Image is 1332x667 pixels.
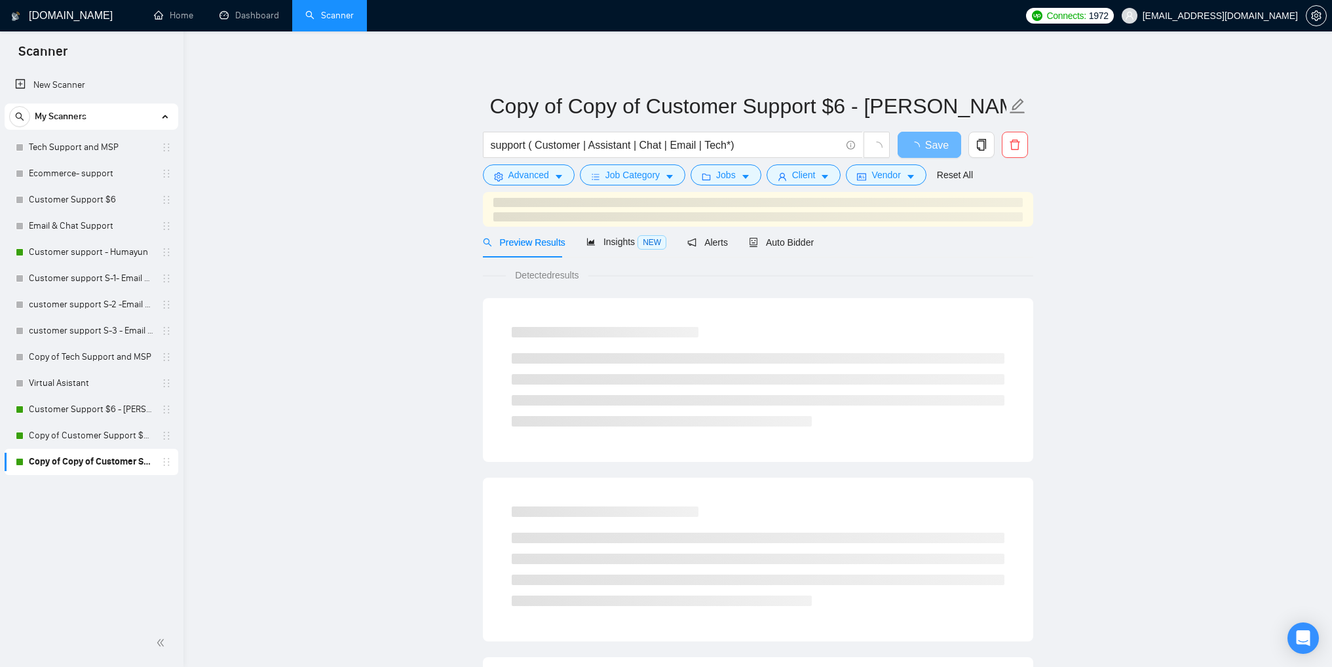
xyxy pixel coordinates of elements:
[154,10,193,21] a: homeHome
[586,237,596,246] span: area-chart
[580,164,685,185] button: barsJob Categorycaret-down
[161,168,172,179] span: holder
[508,168,549,182] span: Advanced
[749,238,758,247] span: robot
[1046,9,1086,23] span: Connects:
[925,137,949,153] span: Save
[1306,10,1326,21] span: setting
[691,164,761,185] button: folderJobscaret-down
[1009,98,1026,115] span: edit
[29,161,153,187] a: Ecommerce- support
[29,134,153,161] a: Tech Support and MSP
[792,168,816,182] span: Client
[846,164,926,185] button: idcardVendorcaret-down
[29,213,153,239] a: Email & Chat Support
[161,430,172,441] span: holder
[483,164,575,185] button: settingAdvancedcaret-down
[741,172,750,181] span: caret-down
[29,396,153,423] a: Customer Support $6 - [PERSON_NAME]
[29,292,153,318] a: customer support S-2 -Email & Chat Support (Bulla)
[820,172,829,181] span: caret-down
[554,172,563,181] span: caret-down
[161,299,172,310] span: holder
[506,268,588,282] span: Detected results
[29,239,153,265] a: Customer support - Humayun
[605,168,660,182] span: Job Category
[847,141,855,149] span: info-circle
[749,237,814,248] span: Auto Bidder
[1125,11,1134,20] span: user
[305,10,354,21] a: searchScanner
[29,265,153,292] a: Customer support S-1- Email & Chat Support
[29,187,153,213] a: Customer Support $6
[483,237,565,248] span: Preview Results
[1306,10,1327,21] a: setting
[35,104,86,130] span: My Scanners
[857,172,866,181] span: idcard
[1032,10,1042,21] img: upwork-logo.png
[29,449,153,475] a: Copy of Copy of Customer Support $6 - [PERSON_NAME]
[968,132,995,158] button: copy
[898,132,961,158] button: Save
[969,139,994,151] span: copy
[161,273,172,284] span: holder
[490,90,1006,123] input: Scanner name...
[161,195,172,205] span: holder
[1089,9,1109,23] span: 1972
[5,104,178,475] li: My Scanners
[29,370,153,396] a: Virtual Asistant
[219,10,279,21] a: dashboardDashboard
[161,326,172,336] span: holder
[586,237,666,247] span: Insights
[483,238,492,247] span: search
[10,112,29,121] span: search
[665,172,674,181] span: caret-down
[687,237,728,248] span: Alerts
[161,352,172,362] span: holder
[767,164,841,185] button: userClientcaret-down
[29,344,153,370] a: Copy of Tech Support and MSP
[161,221,172,231] span: holder
[906,172,915,181] span: caret-down
[161,404,172,415] span: holder
[29,318,153,344] a: customer support S-3 - Email & Chat Support(Umair)
[9,106,30,127] button: search
[909,142,925,152] span: loading
[491,137,841,153] input: Search Freelance Jobs...
[15,72,168,98] a: New Scanner
[1002,132,1028,158] button: delete
[871,142,883,153] span: loading
[5,72,178,98] li: New Scanner
[11,6,20,27] img: logo
[871,168,900,182] span: Vendor
[161,457,172,467] span: holder
[687,238,696,247] span: notification
[161,247,172,257] span: holder
[591,172,600,181] span: bars
[702,172,711,181] span: folder
[161,378,172,389] span: holder
[637,235,666,250] span: NEW
[1287,622,1319,654] div: Open Intercom Messenger
[1002,139,1027,151] span: delete
[716,168,736,182] span: Jobs
[1306,5,1327,26] button: setting
[29,423,153,449] a: Copy of Customer Support $6 - [PERSON_NAME]
[8,42,78,69] span: Scanner
[778,172,787,181] span: user
[494,172,503,181] span: setting
[937,168,973,182] a: Reset All
[156,636,169,649] span: double-left
[161,142,172,153] span: holder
